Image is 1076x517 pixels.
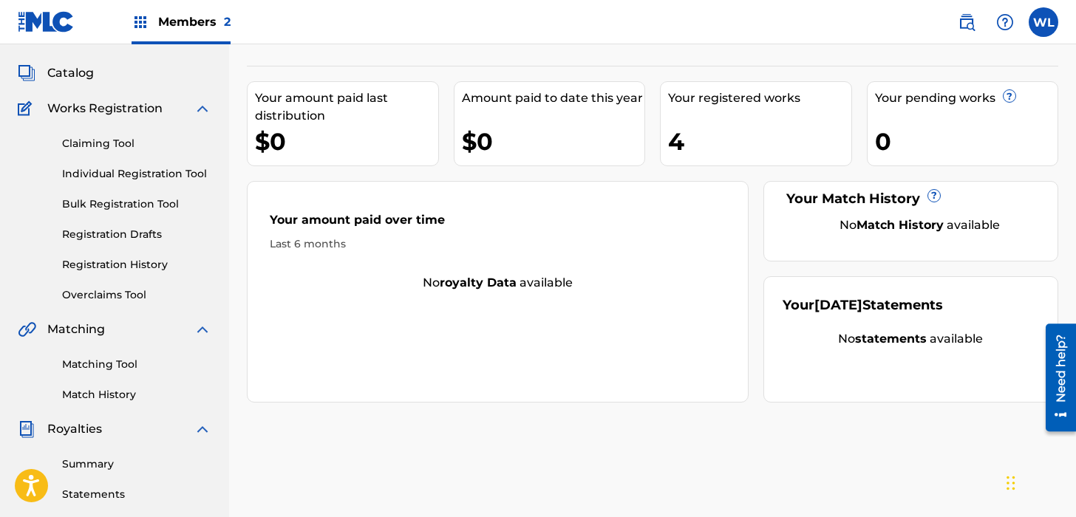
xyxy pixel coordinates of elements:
[158,13,231,30] span: Members
[1007,461,1015,505] div: Drag
[668,89,851,107] div: Your registered works
[440,275,517,290] strong: royalty data
[224,15,231,29] span: 2
[62,136,211,151] a: Claiming Tool
[270,236,726,252] div: Last 6 months
[783,330,1039,348] div: No available
[18,64,35,82] img: Catalog
[875,125,1058,158] div: 0
[1035,318,1076,437] iframe: Resource Center
[990,7,1020,37] div: Help
[783,189,1039,209] div: Your Match History
[668,125,851,158] div: 4
[462,89,645,107] div: Amount paid to date this year
[62,196,211,212] a: Bulk Registration Tool
[194,420,211,438] img: expand
[255,125,438,158] div: $0
[814,297,862,313] span: [DATE]
[18,420,35,438] img: Royalties
[62,456,211,472] a: Summary
[855,332,927,346] strong: statements
[132,13,149,31] img: Top Rightsholders
[875,89,1058,107] div: Your pending works
[928,190,940,202] span: ?
[62,387,211,403] a: Match History
[1002,446,1076,517] iframe: Chat Widget
[47,321,105,338] span: Matching
[62,257,211,273] a: Registration History
[194,100,211,117] img: expand
[18,100,37,117] img: Works Registration
[47,420,102,438] span: Royalties
[62,287,211,303] a: Overclaims Tool
[996,13,1014,31] img: help
[1004,90,1015,102] span: ?
[47,64,94,82] span: Catalog
[270,211,726,236] div: Your amount paid over time
[194,321,211,338] img: expand
[462,125,645,158] div: $0
[62,357,211,372] a: Matching Tool
[18,29,107,47] a: SummarySummary
[1029,7,1058,37] div: User Menu
[801,216,1039,234] div: No available
[18,64,94,82] a: CatalogCatalog
[958,13,975,31] img: search
[62,227,211,242] a: Registration Drafts
[952,7,981,37] a: Public Search
[255,89,438,125] div: Your amount paid last distribution
[248,274,748,292] div: No available
[783,295,943,315] div: Your Statements
[62,487,211,502] a: Statements
[62,166,211,182] a: Individual Registration Tool
[47,100,163,117] span: Works Registration
[857,218,944,232] strong: Match History
[18,321,36,338] img: Matching
[18,11,75,32] img: MLC Logo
